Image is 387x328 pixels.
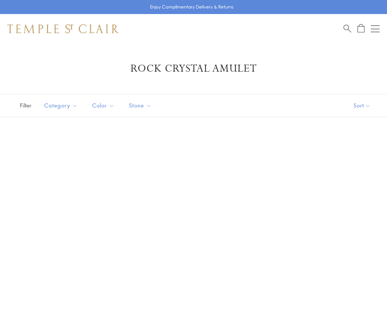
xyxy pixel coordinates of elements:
[150,3,234,11] p: Enjoy Complimentary Delivery & Returns
[7,24,119,33] img: Temple St. Clair
[337,94,387,117] button: Show sort by
[371,24,380,33] button: Open navigation
[344,24,351,33] a: Search
[41,101,83,110] span: Category
[87,97,120,114] button: Color
[39,97,83,114] button: Category
[358,24,365,33] a: Open Shopping Bag
[88,101,120,110] span: Color
[123,97,157,114] button: Stone
[18,62,369,75] h1: Rock Crystal Amulet
[125,101,157,110] span: Stone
